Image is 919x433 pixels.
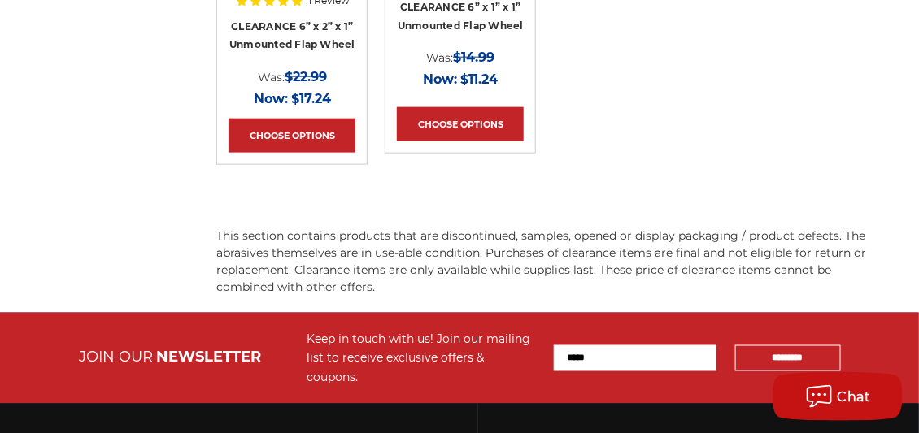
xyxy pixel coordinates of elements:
div: Was: [229,66,355,88]
span: $11.24 [460,71,498,87]
a: CLEARANCE 6” x 2” x 1” Unmounted Flap Wheel [229,20,355,51]
span: $14.99 [453,50,494,65]
span: NEWSLETTER [157,349,262,366]
span: JOIN OUR [80,349,154,366]
a: CLEARANCE 6” x 1” x 1” Unmounted Flap Wheel [398,1,524,32]
span: Now: [254,91,288,106]
div: Was: [397,46,524,68]
a: Choose Options [229,119,355,153]
button: Chat [773,372,903,421]
span: $22.99 [285,69,327,84]
span: Chat [838,389,871,405]
p: This section contains products that are discontinued, samples, opened or display packaging / prod... [216,227,873,296]
a: Choose Options [397,107,524,141]
div: Keep in touch with us! Join our mailing list to receive exclusive offers & coupons. [307,329,538,388]
span: $17.24 [291,91,331,106]
span: Now: [423,71,457,87]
